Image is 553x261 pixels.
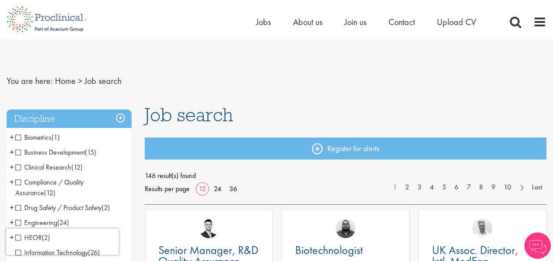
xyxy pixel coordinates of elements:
[15,133,51,142] span: Biometrics
[15,133,60,142] span: Biometrics
[15,203,110,212] span: Drug Safety / Product Safety
[437,16,476,28] a: Upload CV
[462,182,475,192] a: 7
[55,75,76,87] a: breadcrumb link
[145,103,233,127] span: Job search
[44,188,55,197] span: (12)
[388,182,401,192] a: 1
[425,182,438,192] a: 4
[7,109,132,128] h3: Discipline
[199,218,219,238] img: Joshua Godden
[336,218,355,238] img: Ashley Bennett
[256,16,271,28] a: Jobs
[78,75,82,87] span: >
[85,148,96,157] span: (15)
[10,175,14,188] span: +
[15,148,85,157] span: Business Development
[10,130,14,144] span: +
[15,178,84,197] span: Compliance / Quality Assurance
[6,228,119,255] iframe: reCAPTCHA
[15,218,69,227] span: Engineering
[15,163,83,172] span: Clinical Research
[450,182,463,192] a: 6
[295,243,363,257] span: Biotechnologist
[10,145,14,159] span: +
[15,218,57,227] span: Engineering
[145,169,546,182] span: 146 result(s) found
[524,232,551,259] img: Chatbot
[388,16,415,28] a: Contact
[211,184,224,193] a: 24
[84,75,121,87] span: Job search
[472,218,492,238] img: Joshua Bye
[7,75,53,87] span: You are here:
[401,182,414,192] a: 2
[413,182,426,192] a: 3
[438,182,450,192] a: 5
[487,182,500,192] a: 9
[226,184,240,193] a: 36
[51,133,60,142] span: (1)
[475,182,487,192] a: 8
[145,182,190,196] span: Results per page
[344,16,366,28] a: Join us
[295,245,396,256] a: Biotechnologist
[71,163,83,172] span: (12)
[527,182,546,192] a: Last
[15,203,102,212] span: Drug Safety / Product Safety
[10,201,14,214] span: +
[10,160,14,174] span: +
[102,203,110,212] span: (2)
[145,138,546,159] a: Register for alerts
[10,216,14,229] span: +
[499,182,516,192] a: 10
[293,16,322,28] a: About us
[15,148,96,157] span: Business Development
[15,163,71,172] span: Clinical Research
[196,184,209,193] a: 12
[57,218,69,227] span: (24)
